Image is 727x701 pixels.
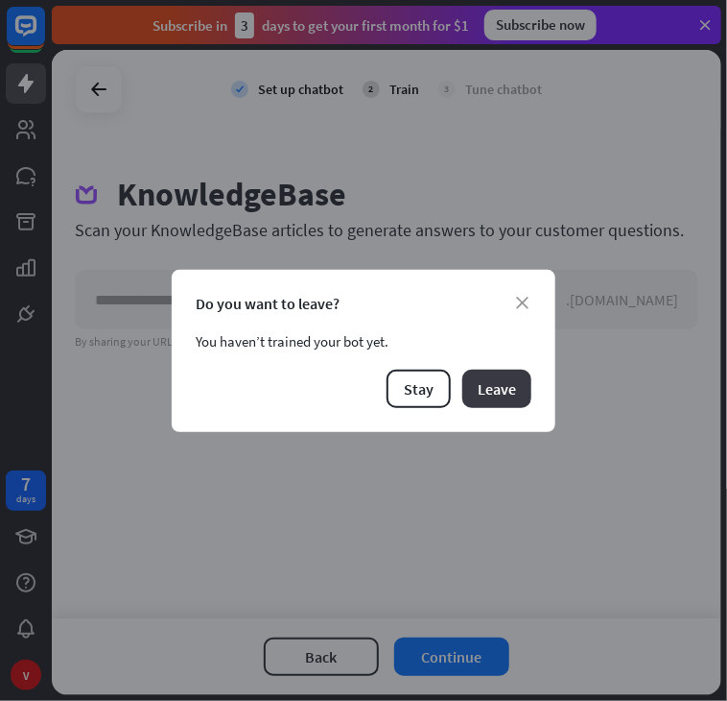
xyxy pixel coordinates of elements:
[15,8,73,65] button: Open LiveChat chat widget
[516,297,528,309] i: close
[387,370,451,408] button: Stay
[462,370,531,408] button: Leave
[196,332,531,350] div: You haven’t trained your bot yet.
[196,294,531,313] div: Do you want to leave?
